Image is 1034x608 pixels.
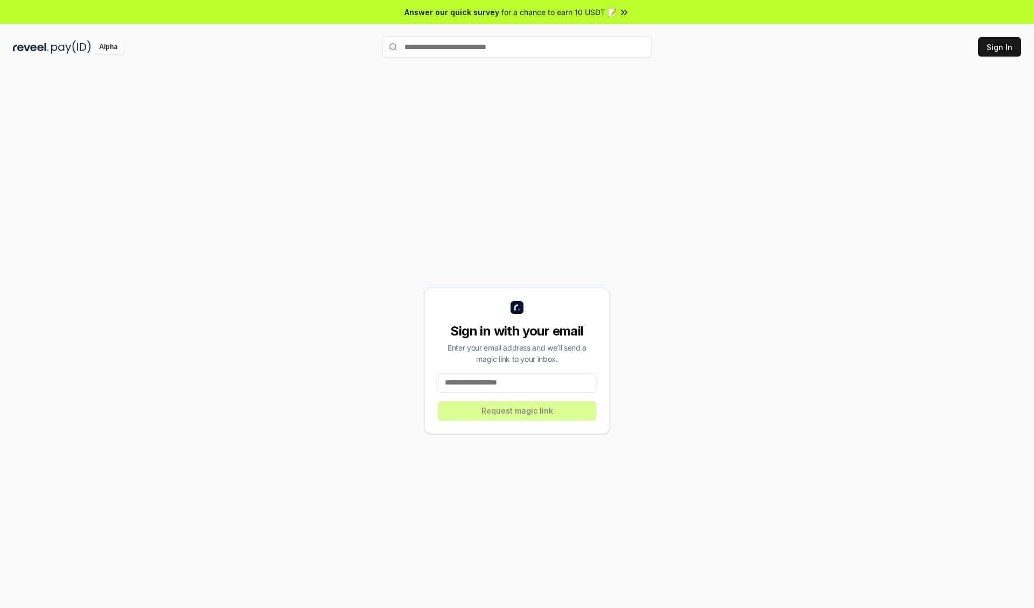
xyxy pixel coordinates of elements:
div: Alpha [93,40,123,54]
button: Sign In [978,37,1021,57]
span: for a chance to earn 10 USDT 📝 [501,6,617,18]
span: Answer our quick survey [404,6,499,18]
img: pay_id [51,40,91,54]
div: Sign in with your email [438,323,596,340]
img: reveel_dark [13,40,49,54]
div: Enter your email address and we’ll send a magic link to your inbox. [438,342,596,365]
img: logo_small [511,301,523,314]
